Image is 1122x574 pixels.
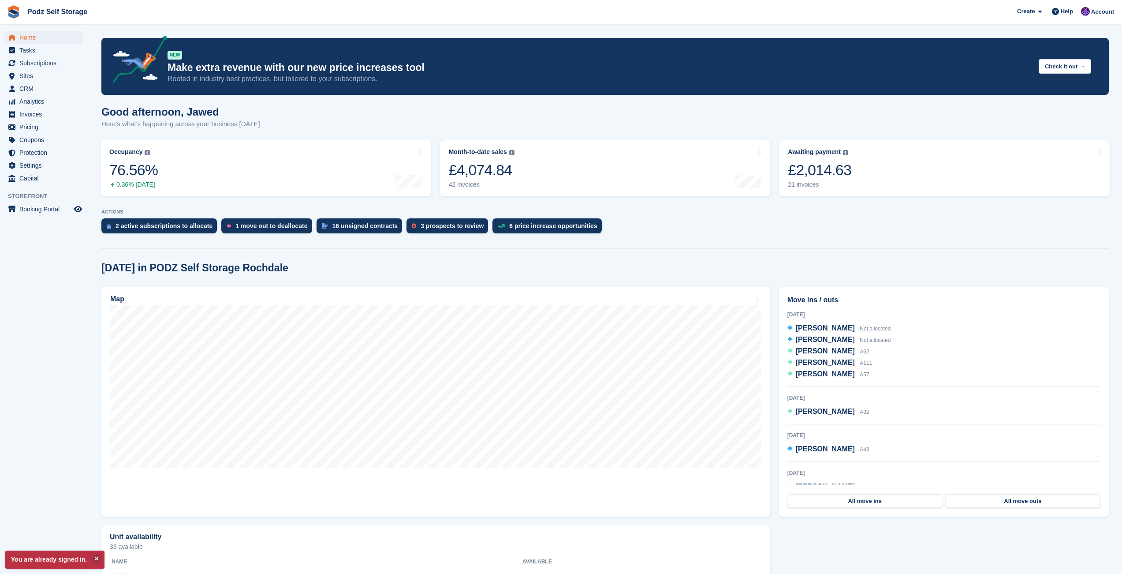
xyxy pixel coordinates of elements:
div: 1 move out to deallocate [235,222,307,229]
span: Sites [19,70,72,82]
th: Available [522,555,670,569]
a: menu [4,44,83,56]
div: Awaiting payment [788,148,841,156]
a: Awaiting payment £2,014.63 21 invoices [779,140,1110,196]
a: Preview store [73,204,83,214]
div: 21 invoices [788,181,851,188]
span: Create [1017,7,1035,16]
div: [DATE] [787,431,1100,439]
th: Name [110,555,522,569]
a: menu [4,172,83,184]
span: A43 [860,446,869,453]
div: [DATE] [787,394,1100,402]
span: Invoices [19,108,72,120]
span: Not allocated [860,337,891,343]
span: Analytics [19,95,72,108]
a: 6 price increase opportunities [492,218,606,238]
div: 3 prospects to review [421,222,484,229]
img: price_increase_opportunities-93ffe204e8149a01c8c9dc8f82e8f89637d9d84a8eef4429ea346261dce0b2c0.svg [498,224,505,228]
a: All move ins [788,494,942,508]
div: Occupancy [109,148,142,156]
img: move_outs_to_deallocate_icon-f764333ba52eb49d3ac5e1228854f67142a1ed5810a6f6cc68b1a99e826820c5.svg [227,223,231,229]
img: contract_signature_icon-13c848040528278c33f63329250d36e43548de30e8caae1d1a13099fd9432cc5.svg [322,223,328,229]
div: 16 unsigned contracts [332,222,398,229]
div: 76.56% [109,161,158,179]
a: menu [4,203,83,215]
span: Tasks [19,44,72,56]
div: [DATE] [787,469,1100,477]
span: A57 [860,371,869,378]
button: Check it out → [1039,59,1091,74]
a: [PERSON_NAME] A74 [787,481,869,493]
img: icon-info-grey-7440780725fd019a000dd9b08b2336e03edf1995a4989e88bcd33f0948082b44.svg [145,150,150,155]
p: 33 available [110,544,762,550]
a: Month-to-date sales £4,074.84 42 invoices [440,140,771,196]
h2: Unit availability [110,533,161,541]
a: [PERSON_NAME] Not allocated [787,323,891,334]
div: 6 price increase opportunities [509,222,597,229]
a: menu [4,134,83,146]
a: [PERSON_NAME] A62 [787,346,869,357]
a: [PERSON_NAME] A111 [787,357,872,369]
div: 42 invoices [449,181,514,188]
span: Booking Portal [19,203,72,215]
span: A32 [860,409,869,415]
a: [PERSON_NAME] Not allocated [787,334,891,346]
span: [PERSON_NAME] [796,370,855,378]
span: Protection [19,146,72,159]
a: [PERSON_NAME] A57 [787,369,869,380]
a: menu [4,95,83,108]
a: Occupancy 76.56% 0.36% [DATE] [101,140,431,196]
img: Jawed Chowdhary [1081,7,1090,16]
p: ACTIONS [101,209,1109,215]
a: [PERSON_NAME] A32 [787,406,869,418]
a: menu [4,146,83,159]
span: [PERSON_NAME] [796,336,855,343]
div: £4,074.84 [449,161,514,179]
span: Account [1091,8,1114,16]
img: icon-info-grey-7440780725fd019a000dd9b08b2336e03edf1995a4989e88bcd33f0948082b44.svg [843,150,848,155]
span: Pricing [19,121,72,133]
span: Help [1061,7,1073,16]
p: You are already signed in. [5,551,104,569]
div: Month-to-date sales [449,148,507,156]
h2: Map [110,295,124,303]
span: CRM [19,83,72,95]
span: Capital [19,172,72,184]
img: price-adjustments-announcement-icon-8257ccfd72463d97f412b2fc003d46551f7dbcb40ab6d574587a9cd5c0d94... [105,36,167,86]
a: 3 prospects to review [406,218,492,238]
p: Make extra revenue with our new price increases tool [168,61,1032,74]
span: Storefront [8,192,88,201]
a: 1 move out to deallocate [221,218,316,238]
span: [PERSON_NAME] [796,347,855,355]
a: menu [4,83,83,95]
span: Coupons [19,134,72,146]
a: menu [4,159,83,172]
a: Map [101,287,770,517]
a: menu [4,31,83,44]
img: stora-icon-8386f47178a22dfd0bd8f6a31ec36ba5ce8667c1dd55bd0f319d3a0aa187defe.svg [7,5,20,19]
img: active_subscription_to_allocate_icon-d502201f5373d7db506a760aba3b589e785aa758c864c3986d89f69b8ff3... [107,223,111,229]
a: menu [4,57,83,69]
img: prospect-51fa495bee0391a8d652442698ab0144808aea92771e9ea1ae160a38d050c398.svg [412,223,416,229]
img: icon-info-grey-7440780725fd019a000dd9b08b2336e03edf1995a4989e88bcd33f0948082b44.svg [509,150,514,155]
div: NEW [168,51,182,60]
h2: [DATE] in PODZ Self Storage Rochdale [101,262,288,274]
span: A111 [860,360,872,366]
span: Not allocated [860,326,891,332]
a: menu [4,70,83,82]
div: 0.36% [DATE] [109,181,158,188]
a: 2 active subscriptions to allocate [101,218,221,238]
h1: Good afternoon, Jawed [101,106,260,118]
a: All move outs [946,494,1100,508]
p: Here's what's happening across your business [DATE] [101,119,260,129]
div: £2,014.63 [788,161,851,179]
span: A74 [860,484,869,490]
a: Podz Self Storage [24,4,91,19]
a: menu [4,121,83,133]
div: [DATE] [787,311,1100,319]
span: [PERSON_NAME] [796,359,855,366]
span: [PERSON_NAME] [796,324,855,332]
span: [PERSON_NAME] [796,445,855,453]
h2: Move ins / outs [787,295,1100,305]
